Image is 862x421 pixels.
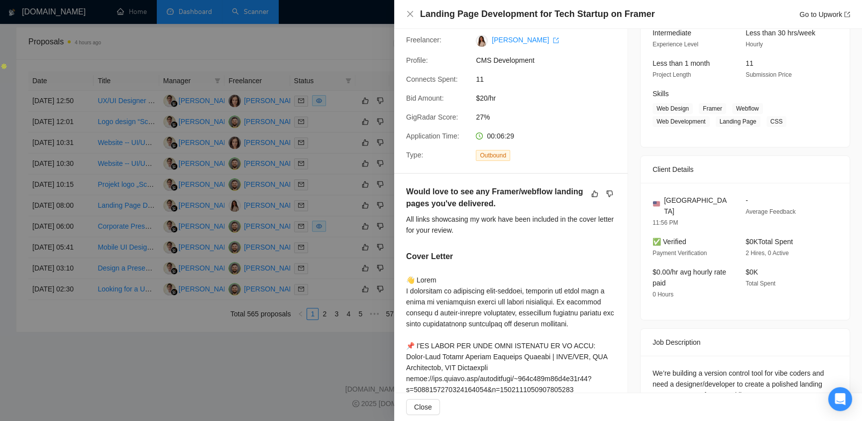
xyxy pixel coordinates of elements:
span: 11:56 PM [652,219,678,226]
span: Connects Spent: [406,75,458,83]
span: Experience Level [652,41,698,48]
span: Total Spent [746,280,775,287]
button: dislike [604,188,616,200]
img: 🇺🇸 [653,200,660,207]
span: Web Design [652,103,693,114]
span: Outbound [476,150,510,161]
button: like [589,188,601,200]
span: $0K [746,268,758,276]
span: [GEOGRAPHIC_DATA] [664,195,730,217]
a: [PERSON_NAME] export [492,36,559,44]
span: Project Length [652,71,691,78]
span: CSS [766,116,787,127]
span: Application Time: [406,132,459,140]
button: Close [406,399,440,415]
span: Landing Page [716,116,760,127]
span: $0K Total Spent [746,238,793,246]
div: All links showcasing my work have been included in the cover letter for your review. [406,214,616,236]
span: Average Feedback [746,208,796,215]
span: $20/hr [476,93,625,104]
span: GigRadar Score: [406,113,458,121]
span: Bid Amount: [406,94,444,102]
span: 27% [476,112,625,123]
span: - [746,196,748,204]
span: Freelancer: [406,36,441,44]
span: Less than 30 hrs/week [746,29,815,37]
div: Job Description [652,329,838,356]
button: Close [406,10,414,18]
span: 00:06:29 [487,132,514,140]
img: Apollo [0,63,7,70]
span: like [591,190,598,198]
span: close [406,10,414,18]
span: Skills [652,90,669,98]
h5: Cover Letter [406,251,453,263]
span: export [844,11,850,17]
img: c1HuregZBlVJPzJhAGb0lWPBfs51HOQe8r_ZBNMIvSqI_842_OtioNjABHVTm0TU6n [476,35,488,47]
span: ✅ Verified [652,238,686,246]
div: Client Details [652,156,838,183]
h5: Would love to see any Framer/webflow landing pages you've delivered. [406,186,584,210]
span: 2 Hires, 0 Active [746,250,789,257]
h4: Landing Page Development for Tech Startup on Framer [420,8,655,20]
span: clock-circle [476,133,483,140]
span: Type: [406,151,423,159]
span: Submission Price [746,71,792,78]
span: 0 Hours [652,291,673,298]
span: Intermediate [652,29,691,37]
span: $0.00/hr avg hourly rate paid [652,268,726,287]
span: Web Development [652,116,710,127]
span: 11 [476,74,625,85]
span: Framer [699,103,726,114]
div: Open Intercom Messenger [828,387,852,411]
span: Payment Verification [652,250,707,257]
a: Go to Upworkexport [799,10,850,18]
span: Hourly [746,41,763,48]
span: dislike [606,190,613,198]
span: export [553,37,559,43]
span: Webflow [732,103,763,114]
span: Close [414,402,432,413]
